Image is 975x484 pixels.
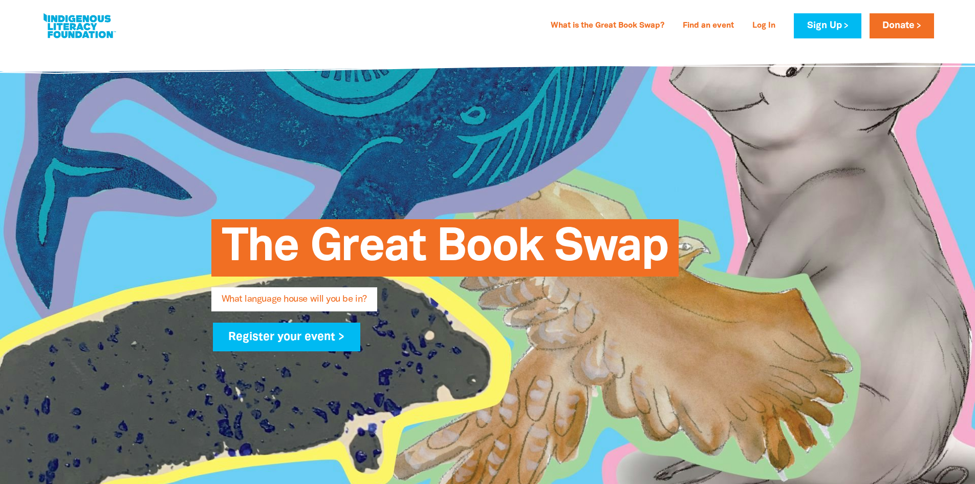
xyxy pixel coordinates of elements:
[545,18,670,34] a: What is the Great Book Swap?
[213,323,361,351] a: Register your event >
[677,18,740,34] a: Find an event
[222,227,668,277] span: The Great Book Swap
[222,295,367,311] span: What language house will you be in?
[870,13,934,38] a: Donate
[746,18,782,34] a: Log In
[794,13,861,38] a: Sign Up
